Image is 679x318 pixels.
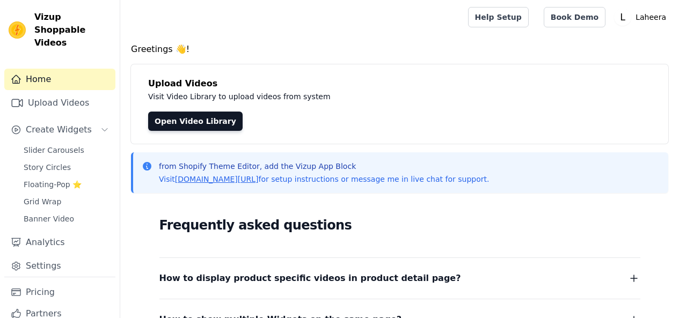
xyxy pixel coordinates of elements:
[24,162,71,173] span: Story Circles
[148,90,629,103] p: Visit Video Library to upload videos from system
[4,255,115,277] a: Settings
[131,43,668,56] h4: Greetings 👋!
[175,175,259,183] a: [DOMAIN_NAME][URL]
[4,92,115,114] a: Upload Videos
[544,7,605,27] a: Book Demo
[4,282,115,303] a: Pricing
[17,194,115,209] a: Grid Wrap
[620,12,625,23] text: L
[159,271,461,286] span: How to display product specific videos in product detail page?
[4,69,115,90] a: Home
[4,119,115,140] button: Create Widgets
[17,160,115,175] a: Story Circles
[159,174,489,184] p: Visit for setup instructions or message me in live chat for support.
[159,271,640,286] button: How to display product specific videos in product detail page?
[17,177,115,192] a: Floating-Pop ⭐
[159,161,489,172] p: from Shopify Theme Editor, add the Vizup App Block
[26,123,92,136] span: Create Widgets
[17,143,115,158] a: Slider Carousels
[17,211,115,226] a: Banner Video
[148,112,243,131] a: Open Video Library
[159,215,640,236] h2: Frequently asked questions
[9,21,26,39] img: Vizup
[631,8,670,27] p: Laheera
[148,77,651,90] h4: Upload Videos
[24,145,84,156] span: Slider Carousels
[468,7,529,27] a: Help Setup
[4,232,115,253] a: Analytics
[614,8,670,27] button: L Laheera
[24,213,74,224] span: Banner Video
[24,196,61,207] span: Grid Wrap
[24,179,82,190] span: Floating-Pop ⭐
[34,11,111,49] span: Vizup Shoppable Videos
